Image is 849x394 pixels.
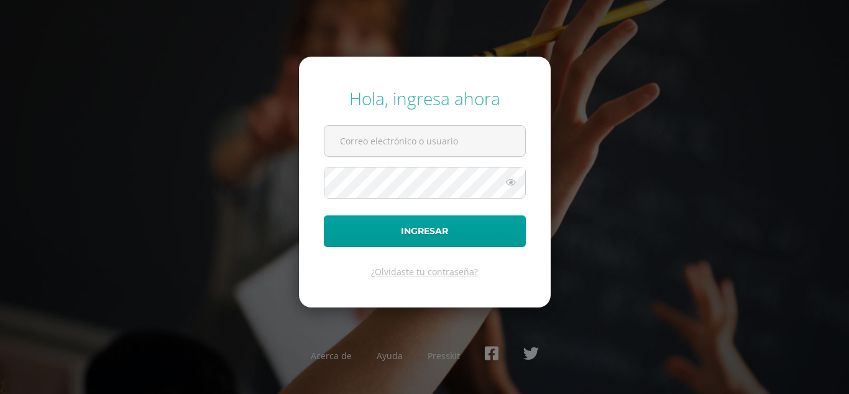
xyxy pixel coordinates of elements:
[324,126,525,156] input: Correo electrónico o usuario
[324,215,526,247] button: Ingresar
[324,87,526,110] div: Hola, ingresa ahora
[311,350,352,362] a: Acerca de
[377,350,403,362] a: Ayuda
[428,350,460,362] a: Presskit
[371,266,478,278] a: ¿Olvidaste tu contraseña?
